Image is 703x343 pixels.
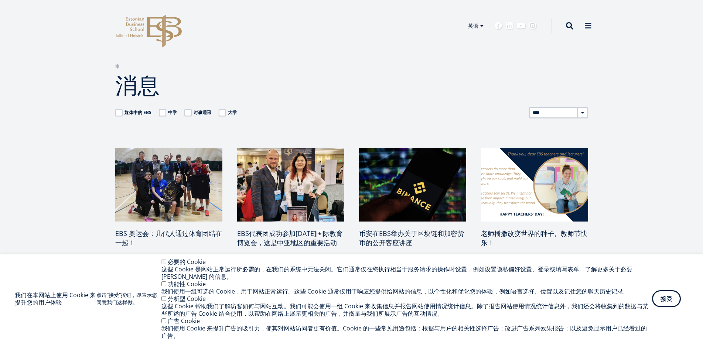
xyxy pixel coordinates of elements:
font: 家 [115,63,120,69]
font: 功能性 Cookie [168,280,206,288]
font: EBS 奥运会：几代人通过体育团结在一起！ [115,229,222,247]
font: 点击“接受”按钮，即表示您同意我们这样做。 [96,291,157,306]
font: 大学 [228,109,237,116]
img: 一个 [237,148,344,222]
font: 必要的 Cookie [168,258,206,266]
font: 我们在本网站上使用 Cookie 来提升您的用户体验 [15,291,96,306]
font: 中学 [168,109,177,116]
font: 接受 [661,295,672,303]
font: 老师播撒改变世界的种子。教师节快乐！ [481,229,587,247]
font: 这些 Cookie 帮助我们了解访客如何与网站互动。我们可能会使用一组 Cookie 来收集信息并报告网站使用情况统计信息。除了报告网站使用情况统计信息外，我们还会将收集到的数据与某些所述的广告... [161,302,648,318]
font: 币安在EBS举办关于区块链和加密货币的公开客座讲座 [359,229,464,247]
img: 一个 [481,148,588,222]
font: 分析型 Cookie [168,295,206,303]
button: 接受 [652,290,681,307]
font: 广告 Cookie [168,317,200,325]
img: 奥运会 [115,148,222,222]
font: 我们使用 Cookie 来提升广告的吸引力，使其对网站访问者更有价值。Cookie 的一些常见用途包括：根据与用户的相关性选择广告；改进广告系列效果报告；以及避免显示用户已经看过的广告。 [161,324,647,340]
font: 时事通讯 [194,109,211,116]
font: 消息 [115,70,160,100]
img: 一个 [359,148,466,222]
font: 我们使用一组可选的 Cookie，用于网站正常运行。这些 Cookie 通常仅用于响应您提供给网站的信息，以个性化和优化您的体验，例如语言选择、​​位置以及记住您的聊天历史记录。 [161,287,629,295]
a: 家 [115,63,120,70]
font: EBS代表团成功参加[DATE]国际教育博览会，这是中亚地区的重要活动 [237,229,343,247]
font: 这些 Cookie 是网站正常运行所必需的，在我们的系统中无法关闭。它们通常仅在您执行相当于服务请求的操作时设置，例如设置隐私偏好设置、登录或填写表单。了解更多关于必要 [PERSON_NAME... [161,265,632,281]
font: 媒体中的 EBS [124,109,151,116]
